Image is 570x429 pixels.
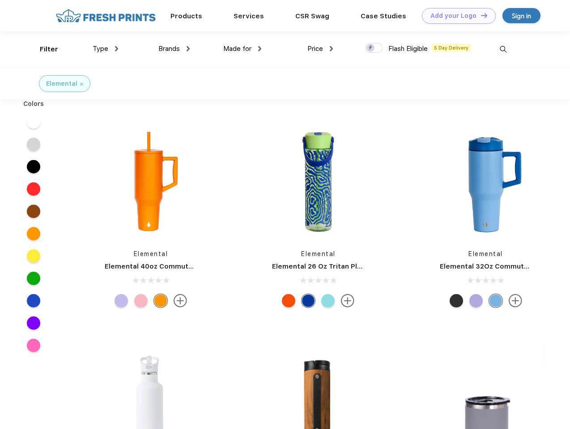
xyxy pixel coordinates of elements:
[93,45,108,53] span: Type
[154,294,167,307] div: Orange
[259,122,378,240] img: func=resize&h=266
[512,11,531,21] div: Sign in
[468,250,503,257] a: Elemental
[330,46,333,51] img: dropdown.png
[440,262,561,270] a: Elemental 32Oz Commuter Tumbler
[170,12,202,20] a: Products
[234,12,264,20] a: Services
[46,79,77,88] div: Elemental
[17,99,51,109] div: Colors
[496,42,510,57] img: desktop_search.svg
[431,44,471,52] span: 5 Day Delivery
[53,8,158,24] img: fo%20logo%202.webp
[134,294,148,307] div: Rose
[469,294,483,307] div: Lilac Tie Dye
[509,294,522,307] img: more.svg
[40,44,58,55] div: Filter
[341,294,354,307] img: more.svg
[80,83,83,86] img: filter_cancel.svg
[450,294,463,307] div: Black
[158,45,180,53] span: Brands
[91,122,210,240] img: func=resize&h=266
[174,294,187,307] img: more.svg
[307,45,323,53] span: Price
[134,250,168,257] a: Elemental
[502,8,540,23] a: Sign in
[388,45,428,53] span: Flash Eligible
[105,262,226,270] a: Elemental 40oz Commuter Tumbler
[295,12,329,20] a: CSR Swag
[301,250,336,257] a: Elemental
[489,294,502,307] div: Ocean Blue
[115,294,128,307] div: Lilac Tie Dye
[258,46,261,51] img: dropdown.png
[302,294,315,307] div: Aqua Waves
[426,122,545,240] img: func=resize&h=266
[272,262,420,270] a: Elemental 26 Oz Tritan Plastic Water Bottle
[115,46,118,51] img: dropdown.png
[282,294,295,307] div: Good Vibes
[430,12,476,20] div: Add your Logo
[187,46,190,51] img: dropdown.png
[223,45,251,53] span: Made for
[481,13,487,18] img: DT
[321,294,335,307] div: Berry breeze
